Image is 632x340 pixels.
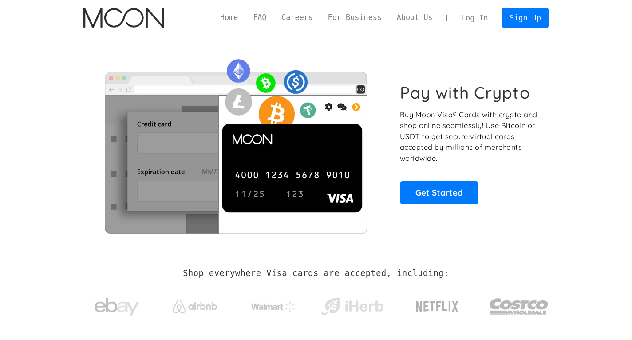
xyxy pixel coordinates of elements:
a: Log In [454,8,495,28]
a: About Us [389,12,440,23]
a: Get Started [400,181,478,204]
a: Home [213,12,245,23]
a: Netflix [398,287,477,322]
a: Sign Up [502,8,548,28]
img: Moon Logo [83,8,164,28]
a: Costco [489,281,549,328]
img: Moon Cards let you spend your crypto anywhere Visa is accepted. [83,53,387,233]
img: Costco [489,290,549,323]
a: home [83,8,164,28]
img: iHerb [319,295,385,318]
img: Netflix [415,296,459,318]
a: Careers [274,12,320,23]
a: ebay [83,284,150,325]
img: Airbnb [173,300,217,313]
a: iHerb [319,286,385,323]
h1: Pay with Crypto [400,83,530,103]
h2: Shop everywhere Visa cards are accepted, including: [183,268,449,278]
img: ebay [95,293,139,321]
img: Walmart [251,301,296,312]
p: Buy Moon Visa® Cards with crypto and shop online seamlessly! Use Bitcoin or USDT to get secure vi... [400,109,539,164]
a: For Business [320,12,389,23]
a: FAQ [245,12,274,23]
a: Walmart [241,292,307,316]
a: Airbnb [162,291,228,318]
